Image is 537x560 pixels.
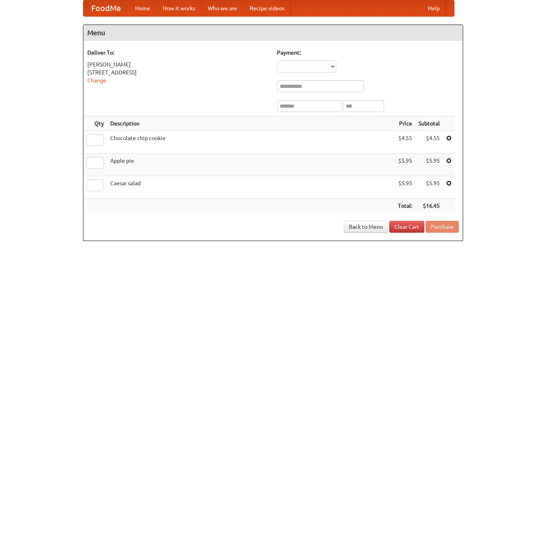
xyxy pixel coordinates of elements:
[395,176,415,199] td: $5.95
[83,116,107,131] th: Qty
[389,221,424,233] a: Clear Cart
[156,0,202,16] a: How it works
[202,0,243,16] a: Who we are
[395,116,415,131] th: Price
[415,116,443,131] th: Subtotal
[395,199,415,213] th: Total:
[87,61,269,68] div: [PERSON_NAME]
[277,49,459,57] h5: Payment:
[107,154,395,176] td: Apple pie
[87,49,269,57] h5: Deliver To:
[422,0,446,16] a: Help
[107,116,395,131] th: Description
[129,0,156,16] a: Home
[415,154,443,176] td: $5.95
[415,176,443,199] td: $5.95
[426,221,459,233] button: Purchase
[395,154,415,176] td: $5.95
[415,199,443,213] th: $16.45
[107,176,395,199] td: Caesar salad
[415,131,443,154] td: $4.55
[87,68,269,76] div: [STREET_ADDRESS]
[83,25,463,41] h4: Menu
[107,131,395,154] td: Chocolate chip cookie
[87,77,106,84] a: Change
[83,0,129,16] a: FoodMe
[344,221,388,233] a: Back to Menu
[243,0,291,16] a: Recipe videos
[395,131,415,154] td: $4.55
